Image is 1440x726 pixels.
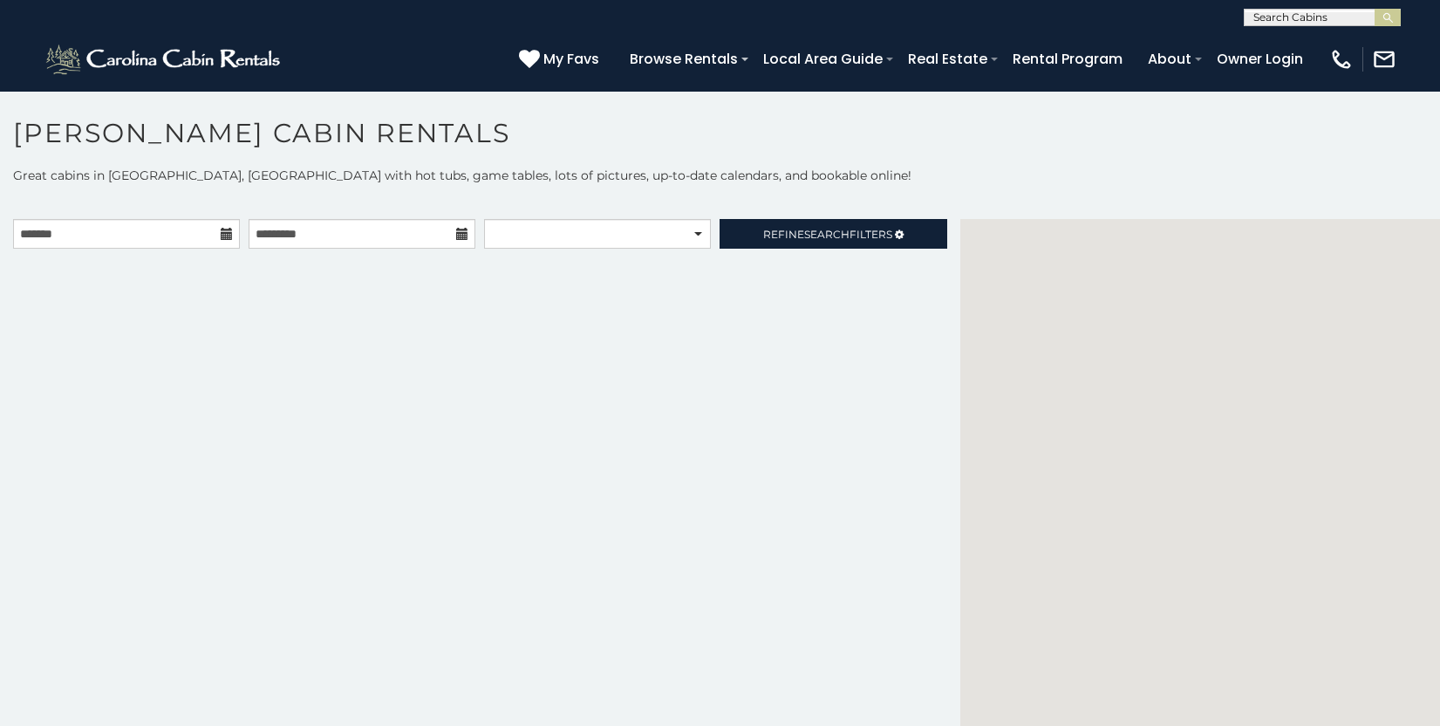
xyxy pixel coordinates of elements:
a: Browse Rentals [621,44,747,74]
a: About [1139,44,1200,74]
a: Local Area Guide [754,44,891,74]
span: Search [804,228,850,241]
span: My Favs [543,48,599,70]
a: Real Estate [899,44,996,74]
span: Refine Filters [763,228,892,241]
img: White-1-2.png [44,42,285,77]
a: My Favs [519,48,604,71]
img: mail-regular-white.png [1372,47,1396,72]
a: RefineSearchFilters [720,219,946,249]
img: phone-regular-white.png [1329,47,1354,72]
a: Owner Login [1208,44,1312,74]
a: Rental Program [1004,44,1131,74]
